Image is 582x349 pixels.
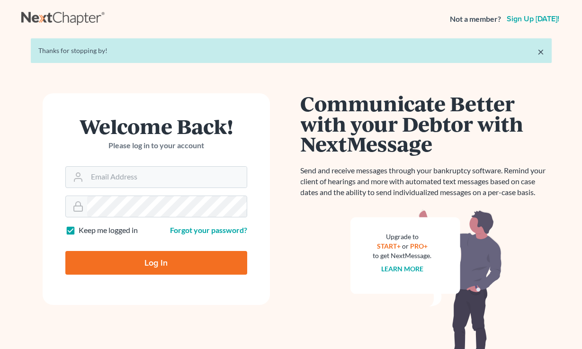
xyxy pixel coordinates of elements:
[373,251,432,260] div: to get NextMessage.
[38,46,544,55] div: Thanks for stopping by!
[377,242,401,250] a: START+
[410,242,428,250] a: PRO+
[450,14,501,25] strong: Not a member?
[505,15,561,23] a: Sign up [DATE]!
[537,46,544,57] a: ×
[87,167,247,188] input: Email Address
[79,225,138,236] label: Keep me logged in
[373,232,432,242] div: Upgrade to
[65,140,247,151] p: Please log in to your account
[65,116,247,136] h1: Welcome Back!
[170,225,247,234] a: Forgot your password?
[301,165,552,198] p: Send and receive messages through your bankruptcy software. Remind your client of hearings and mo...
[65,251,247,275] input: Log In
[381,265,423,273] a: Learn more
[402,242,409,250] span: or
[301,93,552,154] h1: Communicate Better with your Debtor with NextMessage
